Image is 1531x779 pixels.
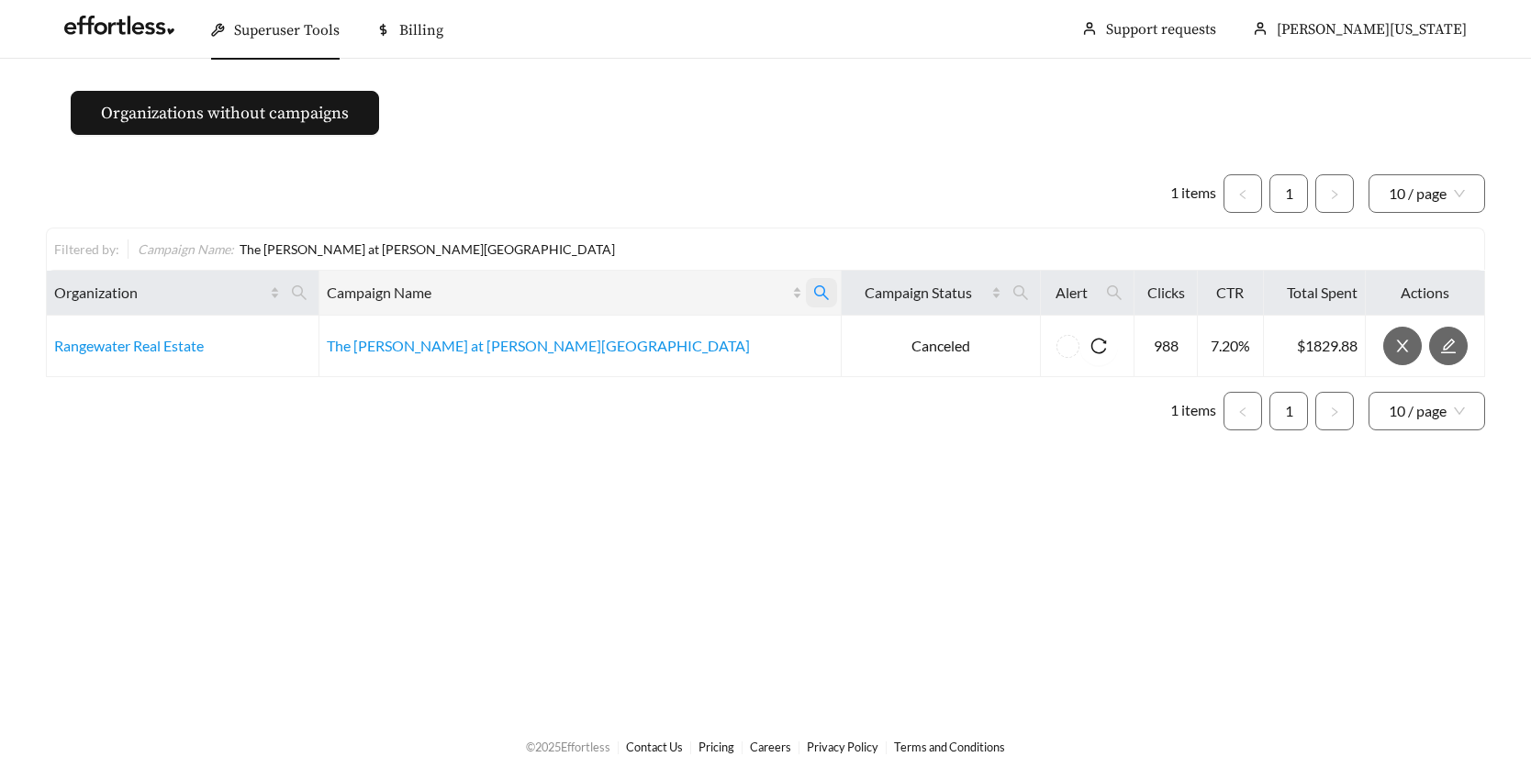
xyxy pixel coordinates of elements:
button: right [1315,392,1354,430]
span: 10 / page [1389,175,1465,212]
td: 988 [1134,316,1198,377]
span: right [1329,406,1340,417]
th: Total Spent [1264,271,1367,316]
button: Organizations without campaigns [71,91,379,135]
span: search [806,278,837,307]
span: © 2025 Effortless [526,740,610,754]
li: Next Page [1315,174,1354,213]
a: Rangewater Real Estate [54,337,204,354]
button: edit [1429,327,1468,365]
th: CTR [1198,271,1263,316]
a: Privacy Policy [807,740,878,754]
button: left [1224,174,1262,213]
span: reload [1079,338,1118,354]
a: Careers [750,740,791,754]
a: edit [1429,337,1468,354]
li: 1 [1269,174,1308,213]
span: Billing [399,21,443,39]
span: Campaign Name [327,282,788,304]
div: Page Size [1369,174,1485,213]
a: The [PERSON_NAME] at [PERSON_NAME][GEOGRAPHIC_DATA] [327,337,750,354]
th: Actions [1366,271,1485,316]
span: Organizations without campaigns [101,101,349,126]
span: search [284,278,315,307]
div: Filtered by: [54,239,128,259]
span: search [291,284,307,301]
button: left [1224,392,1262,430]
span: Superuser Tools [234,21,340,39]
td: 7.20% [1198,316,1263,377]
span: left [1237,406,1248,417]
a: Support requests [1106,20,1216,39]
span: The [PERSON_NAME] at [PERSON_NAME][GEOGRAPHIC_DATA] [240,241,615,257]
button: reload [1079,327,1118,365]
span: Alert [1048,282,1095,304]
li: 1 items [1170,392,1216,430]
li: Previous Page [1224,174,1262,213]
span: [PERSON_NAME][US_STATE] [1277,20,1467,39]
a: Pricing [698,740,734,754]
span: search [1012,284,1029,301]
span: search [813,284,830,301]
span: 10 / page [1389,393,1465,429]
td: $1829.88 [1264,316,1367,377]
td: Canceled [842,316,1042,377]
button: right [1315,174,1354,213]
a: Contact Us [626,740,683,754]
a: Terms and Conditions [894,740,1005,754]
span: right [1329,189,1340,200]
span: search [1005,278,1036,307]
th: Clicks [1134,271,1198,316]
li: Next Page [1315,392,1354,430]
li: 1 [1269,392,1308,430]
span: left [1237,189,1248,200]
a: 1 [1270,393,1307,429]
span: Campaign Status [849,282,989,304]
li: 1 items [1170,174,1216,213]
a: 1 [1270,175,1307,212]
div: Page Size [1369,392,1485,430]
span: Campaign Name : [138,241,234,257]
li: Previous Page [1224,392,1262,430]
span: search [1106,284,1123,301]
span: Organization [54,282,266,304]
span: search [1099,278,1130,307]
